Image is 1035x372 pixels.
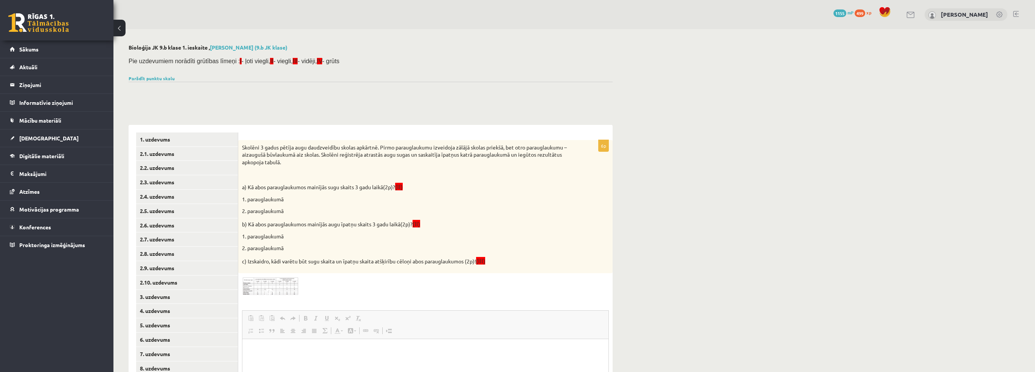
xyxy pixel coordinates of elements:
span: II [270,58,273,64]
a: Paste (Ctrl+V) [245,313,256,323]
a: 6. uzdevums [136,333,238,347]
a: 2.5. uzdevums [136,204,238,218]
span: IV [317,58,322,64]
span: Motivācijas programma [19,206,79,213]
a: Text Color [332,326,345,336]
p: 2. parauglaukumā [242,207,571,215]
legend: Ziņojumi [19,76,104,93]
a: 2.8. uzdevums [136,247,238,261]
p: c) Izskaidro, kādi varētu būt sugu skaita un īpatņu skaita atšķirību cēloņi abos parauglaukumos (... [242,257,571,265]
span: (II) [395,184,403,190]
img: 1.png [242,277,299,295]
span: xp [866,9,871,16]
a: Atzīmes [10,183,104,200]
a: Justify [309,326,320,336]
h2: Bioloģija JK 9.b klase 1. ieskaite , [129,44,613,51]
p: 6p [598,140,609,152]
a: Paste as plain text (Ctrl+Shift+V) [256,313,267,323]
a: Maksājumi [10,165,104,182]
span: Aktuāli [19,64,37,70]
span: I [240,58,241,64]
a: Parādīt punktu skalu [129,75,175,81]
a: Align Right [298,326,309,336]
legend: Informatīvie ziņojumi [19,94,104,111]
a: Proktoringa izmēģinājums [10,236,104,254]
a: [DEMOGRAPHIC_DATA] [10,129,104,147]
a: Mācību materiāli [10,112,104,129]
a: [PERSON_NAME] [941,11,988,18]
a: 2.7. uzdevums [136,232,238,246]
span: (III) [476,258,485,265]
a: Undo (Ctrl+Z) [277,313,288,323]
a: 499 xp [855,9,875,16]
a: Underline (Ctrl+U) [321,313,332,323]
a: Motivācijas programma [10,201,104,218]
a: 2.10. uzdevums [136,275,238,290]
a: Subscript [332,313,343,323]
a: 2.2. uzdevums [136,161,238,175]
a: Konferences [10,218,104,236]
a: 1155 mP [833,9,853,16]
a: Background Color [345,326,358,336]
a: Block Quote [267,326,277,336]
a: 2.1. uzdevums [136,147,238,161]
a: 4. uzdevums [136,304,238,318]
span: Mācību materiāli [19,117,61,124]
a: Math [320,326,330,336]
a: Rīgas 1. Tālmācības vidusskola [8,13,69,32]
a: Insert Page Break for Printing [383,326,394,336]
span: mP [847,9,853,16]
span: Proktoringa izmēģinājums [19,241,85,248]
span: Atzīmes [19,188,40,195]
span: Konferences [19,224,51,230]
span: 1155 [833,9,846,17]
a: Bold (Ctrl+B) [300,313,311,323]
a: Link (Ctrl+K) [360,326,371,336]
a: 5. uzdevums [136,318,238,332]
a: Redo (Ctrl+Y) [288,313,298,323]
a: Ziņojumi [10,76,104,93]
a: 1. uzdevums [136,132,238,146]
p: 2. parauglaukumā [242,244,571,252]
span: Digitālie materiāli [19,153,64,159]
a: Italic (Ctrl+I) [311,313,321,323]
img: Jānis Tāre [928,11,936,19]
p: 1. parauglaukumā [242,233,571,240]
a: 2.4. uzdevums [136,190,238,204]
a: Superscript [343,313,353,323]
span: (II) [413,221,420,227]
a: Aktuāli [10,58,104,76]
a: Insert/Remove Numbered List [245,326,256,336]
p: 1. parauglaukumā [242,196,571,203]
legend: Maksājumi [19,165,104,182]
p: b) Kā abos parauglaukumos mainījās augu īpatņu skaits 3 gadu laikā(2p)? [242,219,571,228]
a: Unlink [371,326,382,336]
a: 7. uzdevums [136,347,238,361]
a: Sākums [10,40,104,58]
span: 499 [855,9,865,17]
p: Skolēni 3 gadus pētīja augu daudzveidību skolas apkārtnē. Pirmo parauglaukumu izveidoja zālājā sk... [242,144,571,166]
a: Informatīvie ziņojumi [10,94,104,111]
a: Remove Format [353,313,364,323]
span: Pie uzdevumiem norādīti grūtības līmeņi : - ļoti viegli, - viegli, - vidēji, - grūts [129,58,340,64]
span: Sākums [19,46,39,53]
a: Insert/Remove Bulleted List [256,326,267,336]
a: [PERSON_NAME] (9.b JK klase) [210,44,287,51]
span: III [293,58,298,64]
a: Paste from Word [267,313,277,323]
a: Center [288,326,298,336]
a: 2.9. uzdevums [136,261,238,275]
p: a) Kā abos parauglaukumos mainījās sugu skaits 3 gadu laikā(2p)? [242,182,571,191]
a: 3. uzdevums [136,290,238,304]
a: 2.3. uzdevums [136,175,238,189]
a: Align Left [277,326,288,336]
a: 2.6. uzdevums [136,218,238,232]
a: Digitālie materiāli [10,147,104,165]
span: [DEMOGRAPHIC_DATA] [19,135,79,142]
